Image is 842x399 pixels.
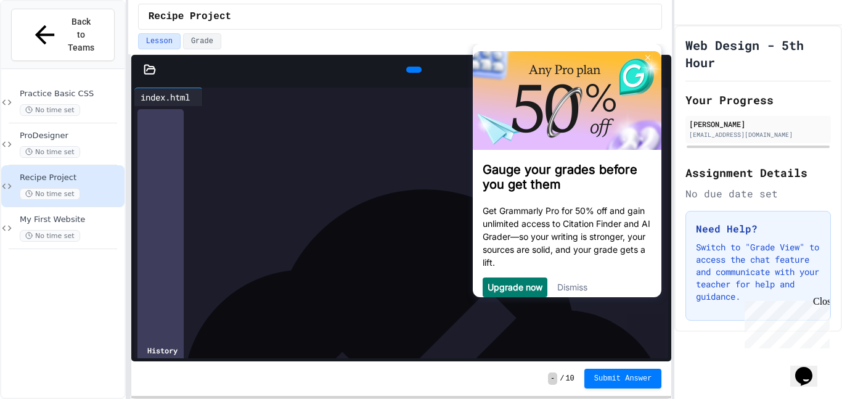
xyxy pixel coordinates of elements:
h3: Need Help? [696,221,820,236]
button: Grade [183,33,221,49]
iframe: chat widget [740,296,830,348]
button: Submit Answer [584,369,662,389]
span: Submit Answer [594,374,652,384]
div: [EMAIL_ADDRESS][DOMAIN_NAME] [689,130,827,139]
span: / [560,374,564,384]
span: Recipe Project [20,173,122,183]
img: close_x_white.png [179,11,184,17]
a: Dismiss [91,238,121,249]
span: My First Website [20,215,122,225]
div: No due date set [685,186,831,201]
span: ProDesigner [20,131,122,141]
img: b691f0dbac2949fda2ab1b53a00960fb-306x160.png [7,7,195,106]
iframe: chat widget [790,350,830,387]
p: Get Grammarly Pro for 50% off and gain unlimited access to Citation Finder and AI Grader—so your ... [17,160,186,225]
span: No time set [20,230,80,242]
span: Recipe Project [149,9,231,24]
span: - [548,372,557,385]
div: index.html [134,91,196,104]
h1: Web Design - 5th Hour [685,36,831,71]
div: [PERSON_NAME] [689,118,827,130]
span: Practice Basic CSS [20,89,122,99]
span: Back to Teams [67,15,96,54]
span: No time set [20,188,80,200]
span: 10 [565,374,574,384]
button: Lesson [138,33,181,49]
button: Back to Teams [11,9,115,61]
span: No time set [20,146,80,158]
h2: Your Progress [685,91,831,109]
h3: Gauge your grades before you get them [17,118,186,148]
p: Switch to "Grade View" to access the chat feature and communicate with your teacher for help and ... [696,241,820,303]
div: Chat with us now!Close [5,5,85,78]
span: No time set [20,104,80,116]
h2: Assignment Details [685,164,831,181]
a: Upgrade now [22,238,76,249]
div: index.html [134,88,203,106]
